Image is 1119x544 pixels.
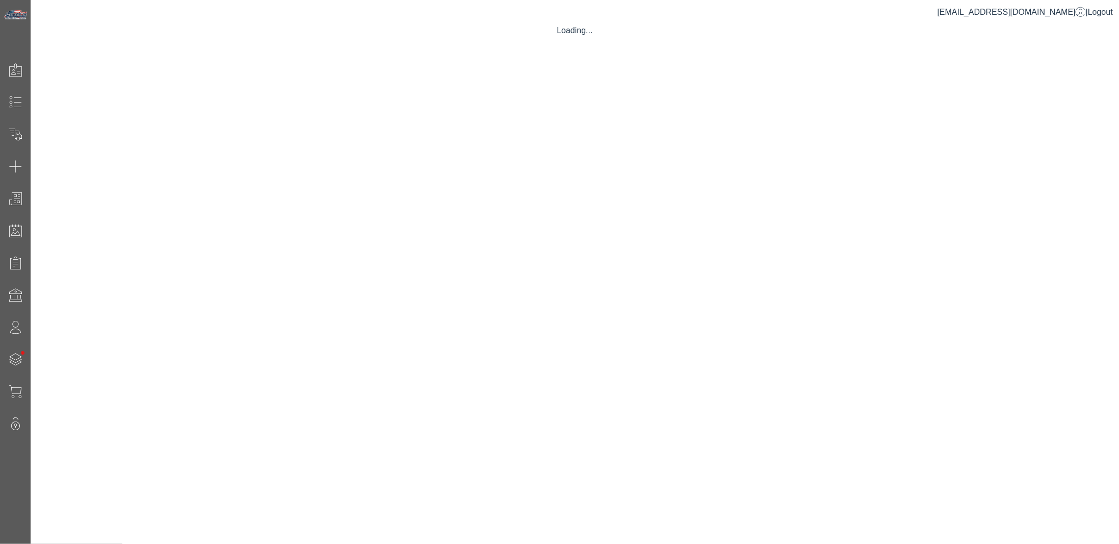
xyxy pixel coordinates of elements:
[34,24,1116,37] div: Loading...
[10,336,36,369] span: •
[3,9,29,20] img: Metals Direct Inc Logo
[1088,8,1113,16] span: Logout
[938,6,1113,18] div: |
[938,8,1086,16] a: [EMAIL_ADDRESS][DOMAIN_NAME]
